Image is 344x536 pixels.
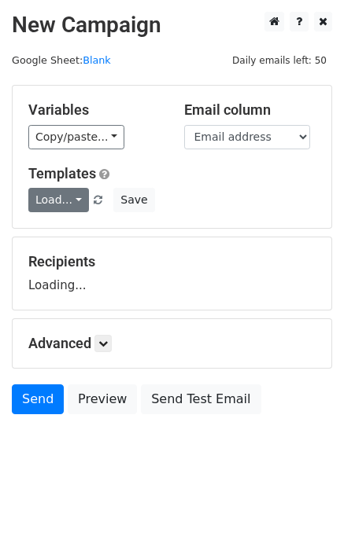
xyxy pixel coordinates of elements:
h2: New Campaign [12,12,332,39]
a: Blank [83,54,111,66]
span: Daily emails left: 50 [227,52,332,69]
a: Load... [28,188,89,212]
h5: Email column [184,101,316,119]
h5: Variables [28,101,161,119]
div: Loading... [28,253,316,294]
a: Templates [28,165,96,182]
iframe: Chat Widget [265,461,344,536]
small: Google Sheet: [12,54,111,66]
a: Daily emails left: 50 [227,54,332,66]
a: Send Test Email [141,384,261,414]
a: Preview [68,384,137,414]
a: Send [12,384,64,414]
h5: Advanced [28,335,316,352]
button: Save [113,188,154,212]
a: Copy/paste... [28,125,124,149]
h5: Recipients [28,253,316,270]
